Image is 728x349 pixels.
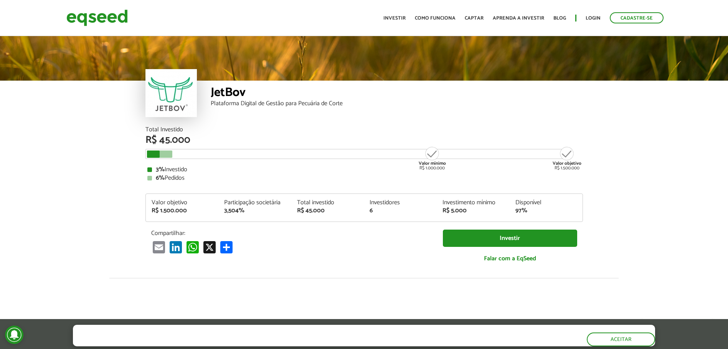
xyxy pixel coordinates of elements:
a: Blog [553,16,566,21]
div: Investidores [370,200,431,206]
div: Investido [147,167,581,173]
div: Participação societária [224,200,286,206]
a: X [202,241,217,253]
strong: Valor mínimo [419,160,446,167]
div: Disponível [515,200,577,206]
div: Total Investido [145,127,583,133]
div: Total investido [297,200,358,206]
a: Cadastre-se [610,12,664,23]
img: EqSeed [66,8,128,28]
p: Compartilhar: [151,230,431,237]
a: Como funciona [415,16,456,21]
a: Investir [443,230,577,247]
a: Captar [465,16,484,21]
a: Aprenda a investir [493,16,544,21]
a: política de privacidade e de cookies [174,339,263,346]
div: R$ 5.000 [442,208,504,214]
strong: Valor objetivo [553,160,581,167]
div: R$ 1.500.000 [152,208,213,214]
a: Falar com a EqSeed [443,251,577,266]
div: 3,504% [224,208,286,214]
strong: 3% [156,164,165,175]
div: JetBov [211,86,583,101]
div: R$ 1.500.000 [553,146,581,170]
div: Plataforma Digital de Gestão para Pecuária de Corte [211,101,583,107]
h5: O site da EqSeed utiliza cookies para melhorar sua navegação. [73,325,351,337]
div: Valor objetivo [152,200,213,206]
a: Login [586,16,601,21]
a: Fale conosco [642,318,713,334]
strong: 6% [156,173,165,183]
a: Investir [383,16,406,21]
div: 6 [370,208,431,214]
div: Investimento mínimo [442,200,504,206]
div: 97% [515,208,577,214]
a: LinkedIn [168,241,183,253]
div: R$ 45.000 [145,135,583,145]
div: Pedidos [147,175,581,181]
a: Compartilhar [219,241,234,253]
div: R$ 1.000.000 [418,146,447,170]
div: R$ 45.000 [297,208,358,214]
a: WhatsApp [185,241,200,253]
button: Aceitar [587,332,655,346]
a: Email [151,241,167,253]
p: Ao clicar em "aceitar", você aceita nossa . [73,339,351,346]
